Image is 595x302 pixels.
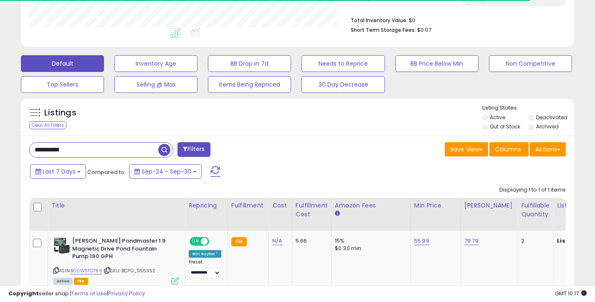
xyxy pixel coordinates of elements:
[189,250,221,258] div: Win BuyBox *
[72,237,174,263] b: [PERSON_NAME] Pondmaster 1.9 Magnetic Drive Pond Fountain Pump 190 GPH
[301,55,385,72] button: Needs to Reprice
[414,237,429,245] a: 55.99
[53,278,73,285] span: All listings currently available for purchase on Amazon
[335,245,404,252] div: $0.30 min
[129,164,202,179] button: Sep-24 - Sep-30
[489,142,529,156] button: Columns
[296,201,328,219] div: Fulfillment Cost
[335,201,407,210] div: Amazon Fees
[445,142,488,156] button: Save View
[190,238,201,245] span: ON
[395,55,479,72] button: BB Price Below Min
[114,55,197,72] button: Inventory Age
[530,142,566,156] button: Actions
[464,237,479,245] a: 79.79
[53,237,70,254] img: 5174UUc7TZL._SL40_.jpg
[335,237,404,245] div: 15%
[114,76,197,93] button: Selling @ Max
[43,167,76,176] span: Last 7 Days
[74,278,88,285] span: FBA
[189,259,221,278] div: Preset:
[495,145,521,154] span: Columns
[490,114,505,121] label: Active
[8,290,145,298] div: seller snap | |
[231,237,247,246] small: FBA
[555,289,587,297] span: 2025-10-8 10:17 GMT
[30,164,86,179] button: Last 7 Days
[536,123,559,130] label: Archived
[335,210,340,218] small: Amazon Fees.
[208,55,291,72] button: BB Drop in 7d
[490,123,520,130] label: Out of Stock
[142,167,191,176] span: Sep-24 - Sep-30
[177,142,210,157] button: Filters
[464,201,514,210] div: [PERSON_NAME]
[71,267,102,274] a: B00W5TO7R6
[231,201,265,210] div: Fulfillment
[489,55,572,72] button: Non Competitive
[482,104,574,112] p: Listing States:
[29,121,66,129] div: Clear All Filters
[71,289,107,297] a: Terms of Use
[208,76,291,93] button: Items Being Repriced
[208,238,221,245] span: OFF
[21,55,104,72] button: Default
[53,237,179,284] div: ASIN:
[499,186,566,194] div: Displaying 1 to 1 of 1 items
[108,289,145,297] a: Privacy Policy
[21,76,104,93] button: Top Sellers
[536,114,567,121] label: Deactivated
[296,237,325,245] div: 5.66
[189,201,224,210] div: Repricing
[272,237,282,245] a: N/A
[8,289,39,297] strong: Copyright
[272,201,289,210] div: Cost
[87,168,126,176] span: Compared to:
[414,201,457,210] div: Min Price
[104,267,155,274] span: | SKU: BCPG_956352
[521,237,547,245] div: 2
[301,76,385,93] button: 30 Day Decrease
[521,201,550,219] div: Fulfillable Quantity
[51,201,182,210] div: Title
[557,237,595,245] b: Listed Price:
[44,107,76,119] h5: Listings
